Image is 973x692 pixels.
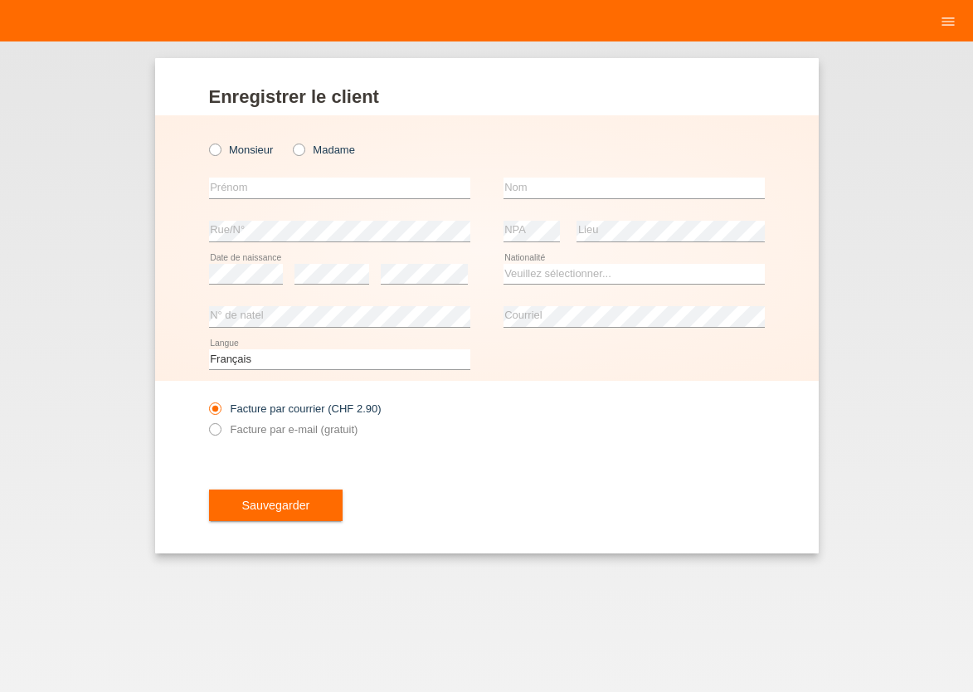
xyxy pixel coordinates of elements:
input: Facture par e-mail (gratuit) [209,423,220,444]
input: Monsieur [209,144,220,154]
label: Facture par courrier (CHF 2.90) [209,402,382,415]
label: Facture par e-mail (gratuit) [209,423,358,436]
input: Madame [293,144,304,154]
input: Facture par courrier (CHF 2.90) [209,402,220,423]
a: menu [932,16,965,26]
label: Madame [293,144,355,156]
h1: Enregistrer le client [209,86,765,107]
button: Sauvegarder [209,490,343,521]
span: Sauvegarder [242,499,310,512]
label: Monsieur [209,144,274,156]
i: menu [940,13,956,30]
